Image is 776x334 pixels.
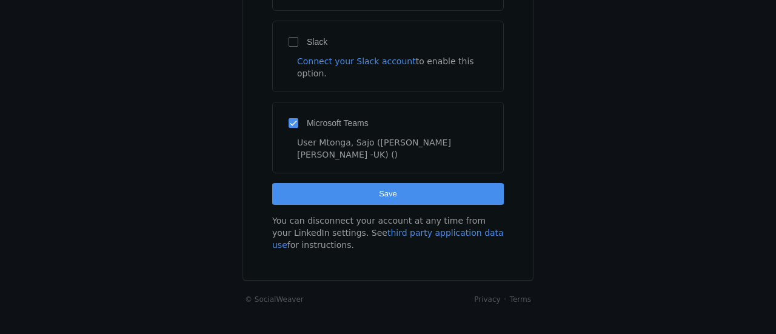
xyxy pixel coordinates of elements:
div: You can disconnect your account at any time from your LinkedIn settings. See for instructions. [272,215,504,251]
span: Save [379,189,397,198]
a: © SocialWeaver [245,293,304,306]
a: Terms [510,295,531,304]
li: · [501,293,510,306]
div: to enable this option. [297,55,493,79]
a: third party application data use [272,228,504,250]
div: User Mtonga, Sajo ([PERSON_NAME] [PERSON_NAME] -UK) () [297,136,493,161]
a: Connect your Slack account [297,56,416,66]
a: Privacy [474,295,500,304]
span: Microsoft Teams [307,118,369,128]
button: Save [272,183,504,205]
